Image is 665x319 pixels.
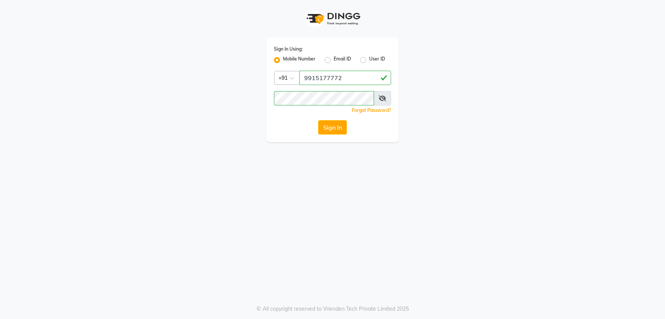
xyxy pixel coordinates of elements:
a: Forgot Password? [352,107,391,113]
input: Username [274,91,374,105]
button: Sign In [318,120,347,135]
label: Sign In Using: [274,46,303,53]
img: logo1.svg [302,8,363,30]
input: Username [299,71,391,85]
label: Email ID [334,56,351,65]
label: User ID [369,56,385,65]
label: Mobile Number [283,56,315,65]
